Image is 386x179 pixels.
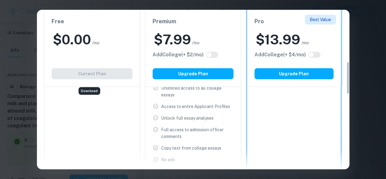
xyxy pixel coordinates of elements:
[301,39,309,46] span: /mo
[254,68,334,79] button: Upgrade Plan
[254,17,334,26] h6: Pro
[78,87,100,95] div: Download
[154,31,191,49] h2: $ 7.99
[161,115,214,121] p: Unlock full essay analyses
[310,16,331,23] p: Best Value
[153,51,204,58] h6: Click to see all the additional College features.
[256,31,300,49] h2: $ 13.99
[153,68,233,79] button: Upgrade Plan
[153,17,233,26] h6: Premium
[161,145,221,151] p: Copy text from college essays
[52,17,132,26] h6: Free
[92,39,99,46] span: /mo
[161,85,233,98] p: Unlimited access to all college essays
[254,51,306,58] h6: Click to see all the additional College features.
[161,126,233,140] p: Full access to admission officer comments
[53,31,91,49] h2: $ 0.00
[192,39,200,46] span: /mo
[161,103,230,110] p: Access to entire Applicant Profiles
